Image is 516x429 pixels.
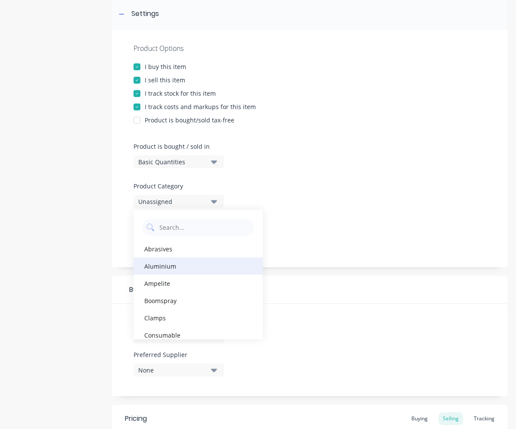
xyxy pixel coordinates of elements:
[145,89,216,98] div: I track stock for this item
[134,309,263,326] div: Clamps
[138,366,207,375] div: None
[138,197,207,206] div: Unassigned
[131,9,159,19] div: Settings
[159,219,250,236] input: Search...
[134,182,220,191] label: Product Category
[134,142,220,151] label: Product is bought / sold in
[134,292,263,309] div: Boomspray
[134,43,486,53] div: Product Options
[134,350,224,359] label: Preferred Supplier
[138,157,207,166] div: Basic Quantities
[134,195,224,208] button: Unassigned
[125,413,147,424] div: Pricing
[134,275,263,292] div: Ampelite
[145,102,256,111] div: I track costs and markups for this item
[134,155,224,168] button: Basic Quantities
[134,363,224,376] button: None
[134,326,263,344] div: Consumable
[407,412,432,425] div: Buying
[469,412,499,425] div: Tracking
[145,116,234,125] div: Product is bought/sold tax-free
[438,412,463,425] div: Selling
[145,75,185,85] div: I sell this item
[145,62,186,71] div: I buy this item
[134,257,263,275] div: Aluminium
[134,240,263,257] div: Abrasives
[112,276,507,304] div: Buying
